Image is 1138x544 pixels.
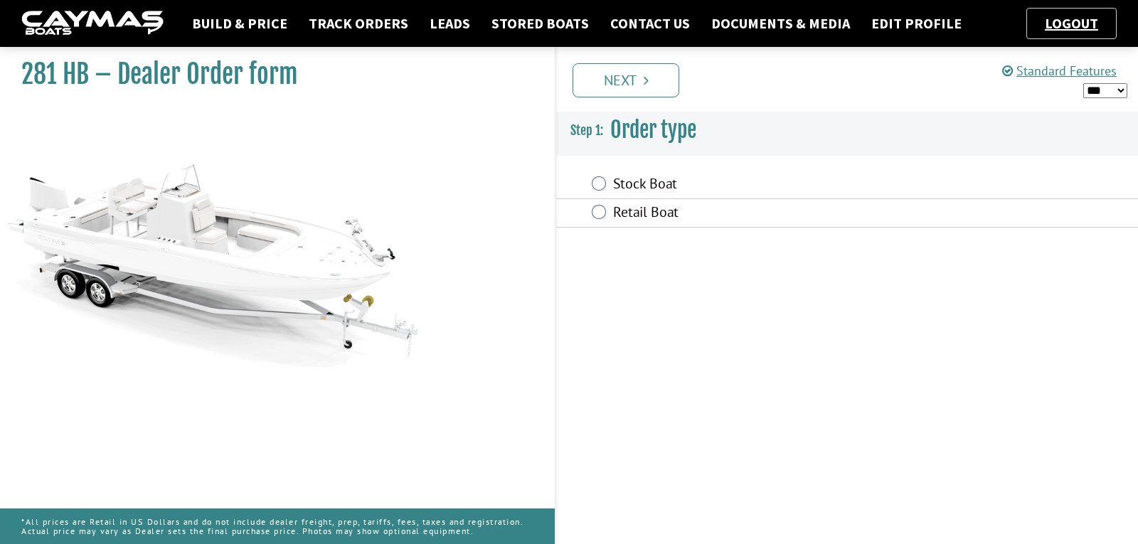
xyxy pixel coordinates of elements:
[1002,63,1117,79] a: Standard Features
[302,14,415,33] a: Track Orders
[185,14,294,33] a: Build & Price
[613,175,928,196] label: Stock Boat
[21,11,164,37] img: caymas-dealer-connect-2ed40d3bc7270c1d8d7ffb4b79bf05adc795679939227970def78ec6f6c03838.gif
[556,104,1138,156] h3: Order type
[573,63,679,97] a: Next
[1038,14,1105,32] a: Logout
[21,510,533,543] p: *All prices are Retail in US Dollars and do not include dealer freight, prep, tariffs, fees, taxe...
[613,203,928,224] label: Retail Boat
[21,58,519,90] h1: 281 HB – Dealer Order form
[569,61,1138,97] ul: Pagination
[484,14,596,33] a: Stored Boats
[603,14,697,33] a: Contact Us
[864,14,969,33] a: Edit Profile
[422,14,477,33] a: Leads
[704,14,857,33] a: Documents & Media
